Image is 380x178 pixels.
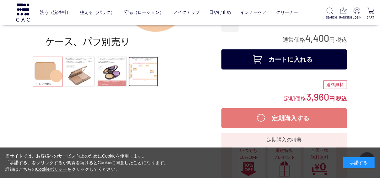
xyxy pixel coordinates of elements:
span: 円 [329,37,335,43]
span: 通常価格 [283,37,305,43]
span: 全国一律 送料無料 [307,147,333,161]
div: 定期購入の特典 [224,136,345,144]
a: 洗う（洗浄料） [40,5,71,20]
p: RANKING [339,15,348,20]
a: SEARCH [326,8,334,20]
img: logo [15,3,31,21]
span: 3,960 [306,91,329,103]
a: RANKING [339,8,348,20]
div: 送料無料 [323,81,347,89]
a: クリーナー [276,5,298,20]
a: 整える（パック） [80,5,115,20]
a: Cookieポリシー [36,167,68,172]
p: SEARCH [326,15,334,20]
button: 定期購入する [221,108,347,128]
span: 定期価格 [284,95,306,102]
span: 4,400 [305,32,329,44]
a: CART [366,8,375,20]
a: 守る（ローション） [124,5,164,20]
a: インナーケア [241,5,267,20]
a: メイクアップ [173,5,200,20]
p: CART [366,15,375,20]
span: 円 [329,96,335,102]
a: 日やけ止め [209,5,231,20]
span: いつでも10%OFF [236,147,262,161]
span: 税込 [336,37,347,43]
button: カートに入れる [221,49,347,70]
span: 継続特典 プレゼント [271,147,297,161]
div: 当サイトでは、お客様へのサービス向上のためにCookieを使用します。 「承諾する」をクリックするか閲覧を続けるとCookieに同意したことになります。 詳細はこちらの をクリックしてください。 [5,153,169,173]
a: LOGIN [353,8,361,20]
span: 税込 [336,96,347,102]
div: 承諾する [343,157,375,168]
p: LOGIN [353,15,361,20]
